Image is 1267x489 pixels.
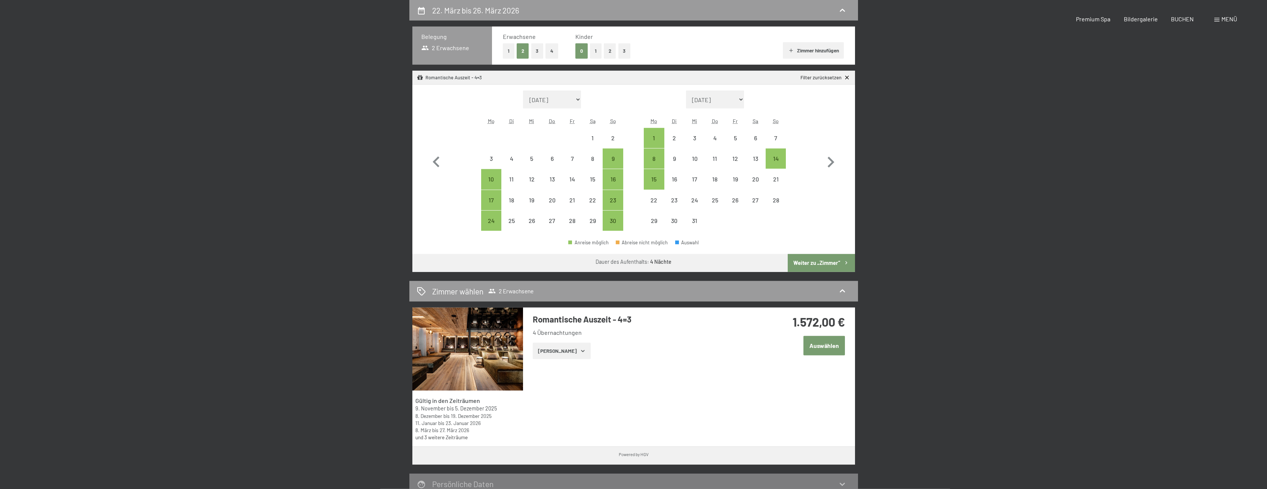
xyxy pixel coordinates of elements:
[1124,15,1158,22] span: Bildergalerie
[644,190,664,210] div: Anreise nicht möglich
[800,74,850,81] a: Filter zurücksetzen
[501,149,522,169] div: Anreise nicht möglich
[432,286,483,297] h2: Zimmer wählen
[603,156,622,174] div: 9
[664,211,685,231] div: Anreise nicht möglich
[645,156,663,174] div: 8
[501,149,522,169] div: Tue Nov 04 2025
[725,169,745,189] div: Anreise nicht möglich
[522,218,541,236] div: 26
[664,149,685,169] div: Tue Dec 09 2025
[603,169,623,189] div: Sun Nov 16 2025
[725,190,745,210] div: Anreise nicht möglich
[529,118,534,124] abbr: Mittwoch
[563,197,582,216] div: 21
[705,190,725,210] div: Thu Dec 25 2025
[582,211,603,231] div: Sat Nov 29 2025
[665,218,684,236] div: 30
[545,43,558,59] button: 4
[664,169,685,189] div: Tue Dec 16 2025
[685,128,705,148] div: Wed Dec 03 2025
[603,218,622,236] div: 30
[664,169,685,189] div: Anreise nicht möglich
[415,420,437,426] time: 11.01.2026
[582,128,603,148] div: Anreise nicht möglich
[603,176,622,195] div: 16
[725,128,745,148] div: Anreise nicht möglich
[522,190,542,210] div: Wed Nov 19 2025
[733,118,738,124] abbr: Freitag
[725,149,745,169] div: Fri Dec 12 2025
[685,169,705,189] div: Wed Dec 17 2025
[501,211,522,231] div: Anreise nicht möglich
[522,169,542,189] div: Anreise nicht möglich
[583,135,602,154] div: 1
[446,420,481,426] time: 23.01.2026
[619,451,649,457] div: Powered by HGV
[417,74,423,81] svg: Angebot/Paket
[603,128,623,148] div: Anreise nicht möglich
[725,149,745,169] div: Anreise nicht möglich
[766,128,786,148] div: Anreise nicht möglich
[533,314,755,325] h3: Romantische Auszeit - 4=3
[542,190,562,210] div: Thu Nov 20 2025
[562,211,582,231] div: Fri Nov 28 2025
[481,169,501,189] div: Mon Nov 10 2025
[451,413,492,419] time: 19.12.2025
[542,169,562,189] div: Anreise nicht möglich
[766,135,785,154] div: 7
[745,149,766,169] div: Anreise nicht möglich
[481,169,501,189] div: Anreise möglich
[675,240,699,245] div: Auswahl
[603,190,623,210] div: Anreise möglich
[705,149,725,169] div: Anreise nicht möglich
[685,197,704,216] div: 24
[644,149,664,169] div: Anreise möglich
[604,43,616,59] button: 2
[522,211,542,231] div: Anreise nicht möglich
[522,169,542,189] div: Wed Nov 12 2025
[603,211,623,231] div: Anreise möglich
[543,197,562,216] div: 20
[582,190,603,210] div: Anreise nicht möglich
[531,43,544,59] button: 3
[725,190,745,210] div: Fri Dec 26 2025
[563,176,582,195] div: 14
[481,211,501,231] div: Anreise möglich
[603,135,622,154] div: 2
[766,149,786,169] div: Anreise möglich
[482,197,501,216] div: 17
[522,197,541,216] div: 19
[415,427,431,433] time: 08.03.2026
[644,190,664,210] div: Mon Dec 22 2025
[644,128,664,148] div: Anreise möglich
[644,149,664,169] div: Mon Dec 08 2025
[665,197,684,216] div: 23
[415,405,446,412] time: 09.11.2025
[645,135,663,154] div: 1
[583,156,602,174] div: 8
[603,128,623,148] div: Sun Nov 02 2025
[522,156,541,174] div: 5
[575,33,593,40] span: Kinder
[533,343,591,359] button: [PERSON_NAME]
[672,118,677,124] abbr: Dienstag
[726,156,744,174] div: 12
[488,118,495,124] abbr: Montag
[783,42,844,59] button: Zimmer hinzufügen
[644,211,664,231] div: Anreise nicht möglich
[542,169,562,189] div: Thu Nov 13 2025
[563,218,582,236] div: 28
[562,149,582,169] div: Fri Nov 07 2025
[522,149,542,169] div: Anreise nicht möglich
[685,156,704,174] div: 10
[488,287,533,295] span: 2 Erwachsene
[746,156,765,174] div: 13
[563,156,582,174] div: 7
[440,427,469,433] time: 27.03.2026
[562,190,582,210] div: Fri Nov 21 2025
[1076,15,1110,22] span: Premium Spa
[542,211,562,231] div: Thu Nov 27 2025
[745,128,766,148] div: Sat Dec 06 2025
[746,197,765,216] div: 27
